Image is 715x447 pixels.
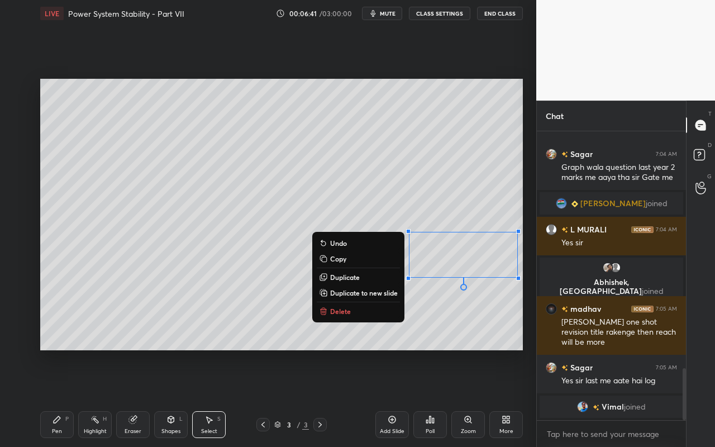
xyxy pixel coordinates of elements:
[161,429,180,434] div: Shapes
[656,226,677,233] div: 7:04 AM
[317,305,400,318] button: Delete
[561,365,568,371] img: no-rating-badge.077c3623.svg
[330,254,346,263] p: Copy
[561,162,677,183] div: Graph wala question last year 2 marks me aaya tha sir Gate me
[561,375,677,387] div: Yes sir last me aate hai log
[561,237,677,249] div: Yes sir
[656,151,677,158] div: 7:04 AM
[125,429,141,434] div: Eraser
[283,421,294,428] div: 3
[317,270,400,284] button: Duplicate
[546,149,557,160] img: 1219f3a5edeb429b8fb542e9e4c97d92.jpg
[646,199,668,208] span: joined
[602,402,624,411] span: Vimal
[561,151,568,158] img: no-rating-badge.077c3623.svg
[499,429,513,434] div: More
[571,201,578,207] img: Learner_Badge_beginner_1_8b307cf2a0.svg
[537,101,573,131] p: Chat
[201,429,217,434] div: Select
[631,306,654,312] img: iconic-dark.1390631f.png
[593,405,599,411] img: no-rating-badge.077c3623.svg
[302,420,309,430] div: 3
[362,7,402,20] button: mute
[707,172,712,180] p: G
[103,416,107,422] div: H
[568,223,607,235] h6: L MURALI
[317,252,400,265] button: Copy
[409,7,470,20] button: CLASS SETTINGS
[84,429,107,434] div: Highlight
[297,421,300,428] div: /
[477,7,523,20] button: End Class
[546,278,676,296] p: Abhishek, [GEOGRAPHIC_DATA]
[537,131,686,420] div: grid
[330,239,347,248] p: Undo
[461,429,476,434] div: Zoom
[561,227,568,233] img: no-rating-badge.077c3623.svg
[68,8,184,19] h4: Power System Stability - Part VII
[52,429,62,434] div: Pen
[65,416,69,422] div: P
[40,7,64,20] div: LIVE
[610,262,621,273] img: default.png
[561,317,677,348] div: [PERSON_NAME] one shot revision title rakenge then reach will be more
[656,306,677,312] div: 7:05 AM
[330,273,360,282] p: Duplicate
[624,402,646,411] span: joined
[631,226,654,233] img: iconic-dark.1390631f.png
[317,286,400,299] button: Duplicate to new slide
[568,303,601,315] h6: madhav
[561,306,568,312] img: no-rating-badge.077c3623.svg
[546,224,557,235] img: default.png
[217,416,221,422] div: S
[568,148,593,160] h6: Sagar
[708,141,712,149] p: D
[330,288,398,297] p: Duplicate to new slide
[546,303,557,315] img: 1e7ca2c0f1384014bb09906cde6dd1bc.jpg
[380,9,395,17] span: mute
[568,362,593,373] h6: Sagar
[656,364,677,371] div: 7:05 AM
[179,416,183,422] div: L
[708,110,712,118] p: T
[330,307,351,316] p: Delete
[642,286,664,296] span: joined
[380,429,404,434] div: Add Slide
[577,401,588,412] img: 67b7f2214e49423eb3a1ca60382a0b6e.jpg
[317,236,400,250] button: Undo
[580,199,646,208] span: [PERSON_NAME]
[426,429,435,434] div: Poll
[546,362,557,373] img: 1219f3a5edeb429b8fb542e9e4c97d92.jpg
[556,198,567,209] img: 6fdc631d9fcc4d41abc33250b342b65a.jpg
[602,262,613,273] img: f1996db315074091aabf1f14f4bba371.jpg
